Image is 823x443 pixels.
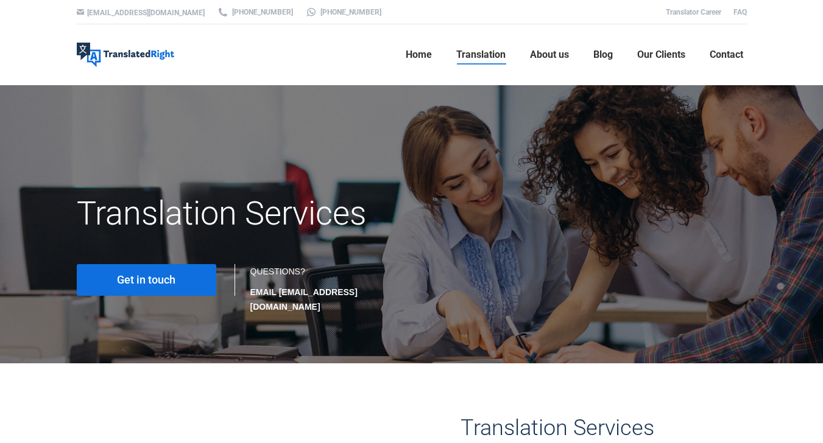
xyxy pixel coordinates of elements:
a: Contact [706,35,747,74]
span: Get in touch [117,274,175,286]
a: Translator Career [666,8,721,16]
a: Blog [590,35,616,74]
a: [PHONE_NUMBER] [305,7,381,18]
a: FAQ [733,8,747,16]
span: About us [530,49,569,61]
strong: EMAIL [EMAIL_ADDRESS][DOMAIN_NAME] [250,287,358,312]
a: Our Clients [634,35,689,74]
a: [EMAIL_ADDRESS][DOMAIN_NAME] [87,9,205,17]
span: Our Clients [637,49,685,61]
span: Contact [710,49,743,61]
img: Translated Right [77,43,174,67]
a: About us [526,35,573,74]
h3: Translation Services [461,415,747,441]
a: Get in touch [77,264,216,296]
a: [PHONE_NUMBER] [217,7,293,18]
div: QUESTIONS? [250,264,400,314]
h1: Translation Services [77,194,517,234]
span: Blog [593,49,613,61]
a: Home [402,35,436,74]
a: Translation [453,35,509,74]
span: Translation [456,49,506,61]
span: Home [406,49,432,61]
